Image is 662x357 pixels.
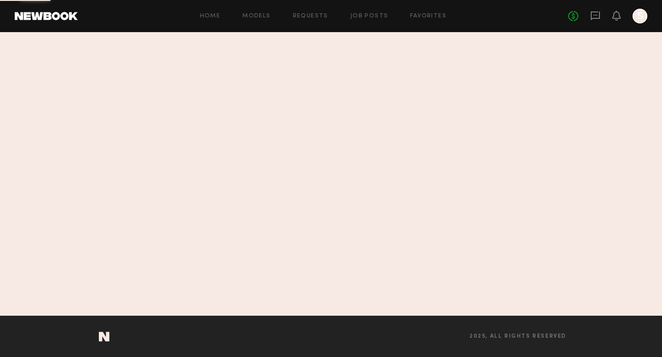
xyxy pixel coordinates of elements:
span: 2025, all rights reserved [469,334,566,340]
a: Home [200,13,221,19]
a: Requests [293,13,328,19]
a: Job Posts [350,13,388,19]
a: Favorites [410,13,446,19]
a: S [633,9,647,23]
a: Models [242,13,270,19]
